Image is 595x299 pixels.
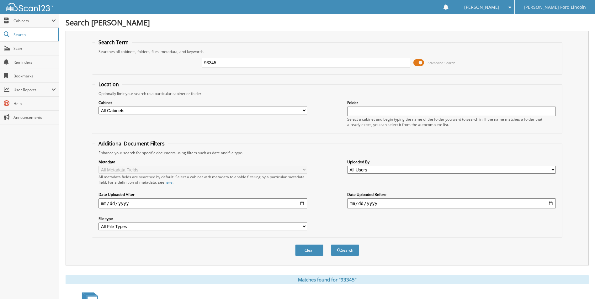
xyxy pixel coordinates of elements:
button: Clear [295,244,323,256]
span: [PERSON_NAME] [464,5,499,9]
label: File type [98,216,307,221]
label: Cabinet [98,100,307,105]
div: Select a cabinet and begin typing the name of the folder you want to search in. If the name match... [347,117,556,127]
legend: Additional Document Filters [95,140,168,147]
span: Help [13,101,56,106]
legend: Search Term [95,39,132,46]
legend: Location [95,81,122,88]
img: scan123-logo-white.svg [6,3,53,11]
div: Enhance your search for specific documents using filters such as date and file type. [95,150,559,155]
div: Searches all cabinets, folders, files, metadata, and keywords [95,49,559,54]
span: Scan [13,46,56,51]
span: [PERSON_NAME] Ford Lincoln [524,5,586,9]
div: Matches found for "93345" [66,275,589,284]
h1: Search [PERSON_NAME] [66,17,589,28]
input: end [347,198,556,208]
input: start [98,198,307,208]
label: Date Uploaded After [98,192,307,197]
label: Uploaded By [347,159,556,165]
button: Search [331,244,359,256]
span: Announcements [13,115,56,120]
span: User Reports [13,87,51,92]
span: Reminders [13,60,56,65]
span: Advanced Search [428,60,455,65]
span: Search [13,32,55,37]
span: Cabinets [13,18,51,24]
label: Date Uploaded Before [347,192,556,197]
label: Metadata [98,159,307,165]
div: All metadata fields are searched by default. Select a cabinet with metadata to enable filtering b... [98,174,307,185]
a: here [164,180,173,185]
span: Bookmarks [13,73,56,79]
label: Folder [347,100,556,105]
div: Optionally limit your search to a particular cabinet or folder [95,91,559,96]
